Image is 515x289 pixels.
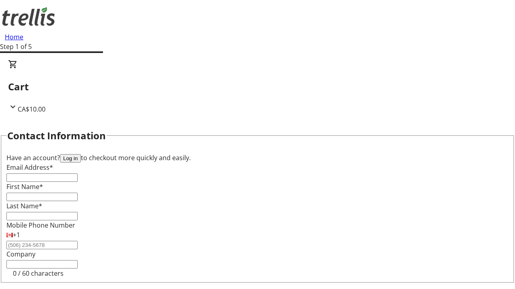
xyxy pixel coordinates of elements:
button: Log in [60,154,81,163]
div: CartCA$10.00 [8,59,507,114]
label: Email Address* [6,163,53,172]
tr-character-limit: 0 / 60 characters [13,269,64,278]
h2: Contact Information [7,128,106,143]
span: CA$10.00 [18,105,45,114]
label: Last Name* [6,201,42,210]
h2: Cart [8,79,507,94]
div: Have an account? to checkout more quickly and easily. [6,153,509,163]
label: Mobile Phone Number [6,221,75,230]
label: First Name* [6,182,43,191]
label: Company [6,250,35,258]
input: (506) 234-5678 [6,241,78,249]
